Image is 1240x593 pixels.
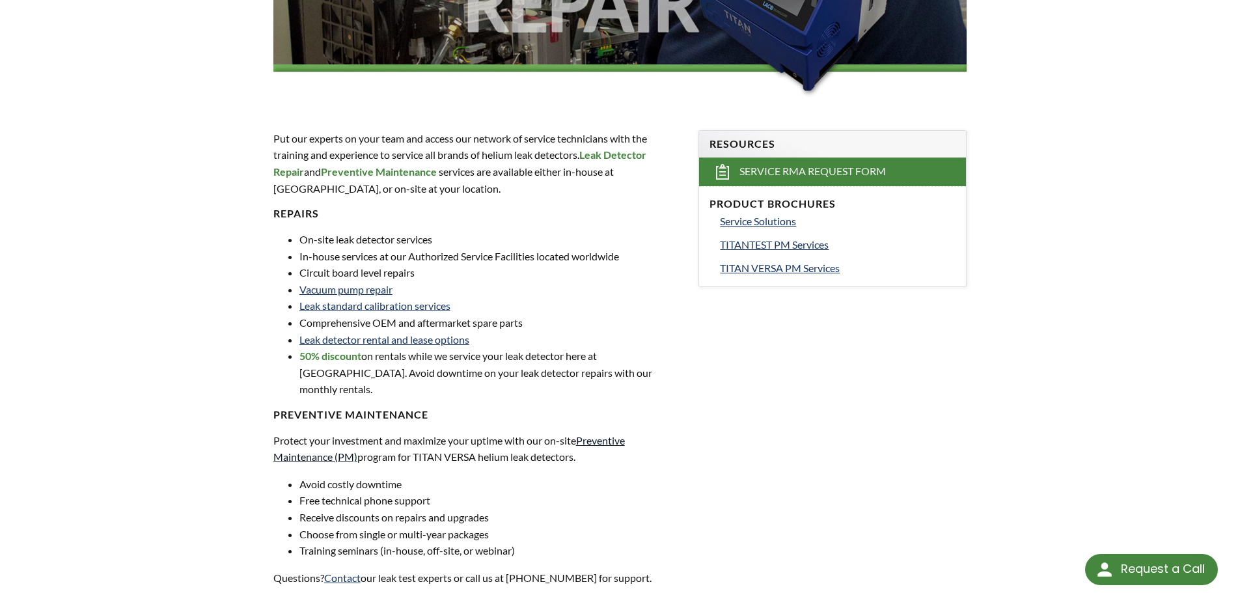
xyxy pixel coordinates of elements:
[299,348,683,398] li: on rentals while we service your leak detector here at [GEOGRAPHIC_DATA]. Avoid downtime on your ...
[720,260,956,277] a: TITAN VERSA PM Services
[299,350,361,362] strong: 50% discount
[299,248,683,265] li: In-house services at our Authorized Service Facilities located worldwide
[299,264,683,281] li: Circuit board level repairs
[720,213,956,230] a: Service Solutions
[299,299,450,312] a: Leak standard calibration services
[299,526,683,543] li: Choose from single or multi-year packages
[299,509,683,526] li: Receive discounts on repairs and upgrades
[299,333,469,346] a: Leak detector rental and lease options
[720,236,956,253] a: TITANTEST PM Services
[324,572,361,584] a: Contact
[273,570,683,586] p: Questions? our leak test experts or call us at [PHONE_NUMBER] for support.
[273,148,646,178] strong: Leak Detector Repair
[299,283,393,296] a: Vacuum pump repair
[299,314,683,331] li: Comprehensive OEM and aftermarket spare parts
[273,207,683,221] h4: Repairs
[739,165,886,178] span: Service RMA Request Form
[710,137,956,151] h4: Resources
[299,542,683,559] li: Training seminars (in-house, off-site, or webinar)
[1121,554,1205,584] div: Request a Call
[1094,559,1115,580] img: round button
[699,158,966,186] a: Service RMA Request Form
[321,165,437,178] strong: Preventive Maintenance
[273,432,683,465] p: Protect your investment and maximize your uptime with our on-site program for TITAN VERSA helium ...
[1085,554,1218,585] div: Request a Call
[720,238,829,251] span: TITANTEST PM Services
[299,492,683,509] li: Free technical phone support
[273,130,683,197] p: Put our experts on your team and access our network of service technicians with the training and ...
[720,262,840,274] span: TITAN VERSA PM Services
[720,215,796,227] span: Service Solutions
[273,408,683,422] h4: Preventive maintenance
[299,476,683,493] li: Avoid costly downtime
[299,231,683,248] li: On-site leak detector services
[710,197,956,211] h4: Product Brochures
